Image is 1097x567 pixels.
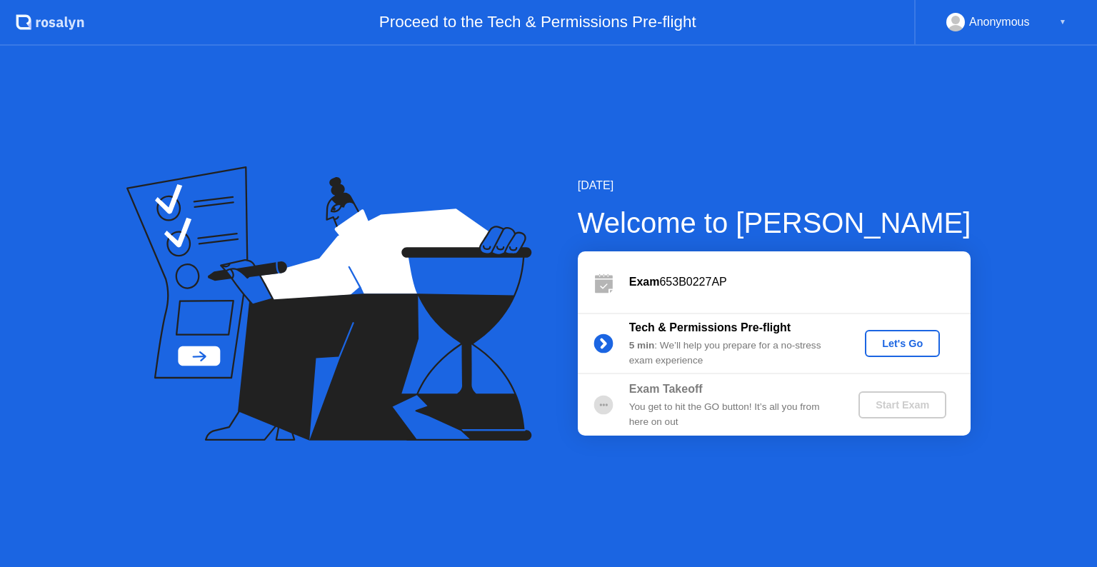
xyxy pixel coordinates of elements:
div: Start Exam [864,399,941,411]
button: Let's Go [865,330,940,357]
b: Exam Takeoff [629,383,703,395]
div: You get to hit the GO button! It’s all you from here on out [629,400,835,429]
b: Tech & Permissions Pre-flight [629,321,791,333]
div: : We’ll help you prepare for a no-stress exam experience [629,338,835,368]
div: Anonymous [969,13,1030,31]
button: Start Exam [858,391,946,418]
div: 653B0227AP [629,274,971,291]
div: Let's Go [871,338,934,349]
div: Welcome to [PERSON_NAME] [578,201,971,244]
b: Exam [629,276,660,288]
div: [DATE] [578,177,971,194]
b: 5 min [629,340,655,351]
div: ▼ [1059,13,1066,31]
